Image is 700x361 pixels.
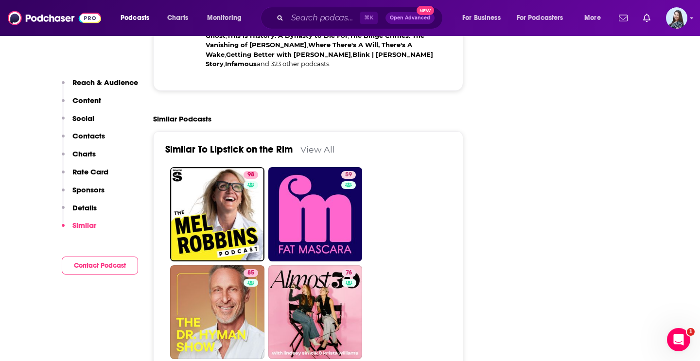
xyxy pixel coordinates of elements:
[666,7,687,29] button: Show profile menu
[666,7,687,29] img: User Profile
[8,9,101,27] img: Podchaser - Follow, Share and Rate Podcasts
[462,11,501,25] span: For Business
[385,12,435,24] button: Open AdvancedNew
[639,10,654,26] a: Show notifications dropdown
[62,96,101,114] button: Content
[72,78,138,87] p: Reach & Audience
[206,22,442,39] a: Two Girls One Ghost
[62,185,105,203] button: Sponsors
[62,131,105,149] button: Contacts
[268,167,363,261] a: 59
[341,171,356,179] a: 59
[268,265,363,360] a: 76
[62,149,96,167] button: Charts
[170,265,264,360] a: 85
[62,78,138,96] button: Reach & Audience
[72,96,101,105] p: Content
[226,51,351,58] a: Getting Better with [PERSON_NAME]
[153,114,211,123] h2: Similar Podcasts
[510,10,577,26] button: open menu
[351,51,352,58] span: ,
[226,32,227,39] span: ,
[167,11,188,25] span: Charts
[247,170,254,180] span: 98
[121,11,149,25] span: Podcasts
[165,143,293,155] a: Similar To Lipstick on the Rim
[225,60,257,68] a: Infamous
[62,203,97,221] button: Details
[342,269,356,277] a: 76
[300,144,335,155] a: View All
[247,268,254,278] span: 85
[666,7,687,29] span: Logged in as brookefortierpr
[270,7,452,29] div: Search podcasts, credits, & more...
[287,10,360,26] input: Search podcasts, credits, & more...
[161,10,194,26] a: Charts
[687,328,695,336] span: 1
[72,149,96,158] p: Charts
[390,16,430,20] span: Open Advanced
[227,32,348,39] a: This is History: A Dynasty to Die For
[577,10,613,26] button: open menu
[72,131,105,140] p: Contacts
[62,114,94,132] button: Social
[62,167,108,185] button: Rate Card
[417,6,434,15] span: New
[72,167,108,176] p: Rate Card
[360,12,378,24] span: ⌘ K
[348,32,350,39] span: ,
[72,221,96,230] p: Similar
[72,185,105,194] p: Sponsors
[244,269,258,277] a: 85
[72,203,97,212] p: Details
[225,51,226,58] span: ,
[224,60,225,68] span: ,
[244,171,258,179] a: 98
[200,10,254,26] button: open menu
[307,41,308,49] span: ,
[207,11,242,25] span: Monitoring
[62,221,96,239] button: Similar
[584,11,601,25] span: More
[667,328,690,351] iframe: Intercom live chat
[615,10,631,26] a: Show notifications dropdown
[114,10,162,26] button: open menu
[455,10,513,26] button: open menu
[206,41,412,58] a: Where There's A Will, There's A Wake
[346,268,352,278] span: 76
[345,170,352,180] span: 59
[62,257,138,275] button: Contact Podcast
[206,12,454,69] div: A podcast network featuring and 323 other podcasts.
[72,114,94,123] p: Social
[517,11,563,25] span: For Podcasters
[170,167,264,261] a: 98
